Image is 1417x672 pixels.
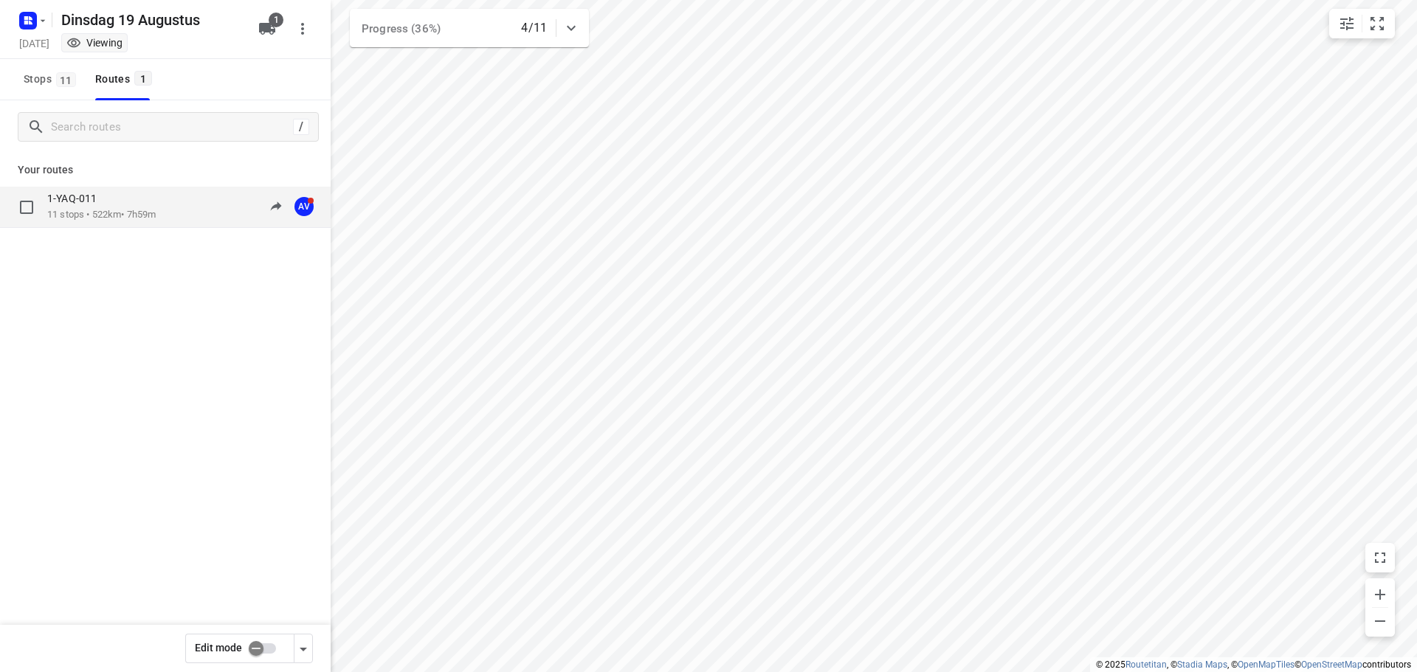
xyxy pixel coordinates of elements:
button: 1 [252,14,282,44]
div: Progress (36%)4/11 [350,9,589,47]
a: Routetitan [1125,659,1167,670]
button: Map settings [1332,9,1362,38]
li: © 2025 , © , © © contributors [1096,659,1411,670]
button: More [288,14,317,44]
a: OpenStreetMap [1301,659,1362,670]
p: 4/11 [521,19,547,37]
div: small contained button group [1329,9,1395,38]
span: Stops [24,70,80,89]
div: / [293,119,309,135]
span: Edit mode [195,642,242,654]
p: 1-YAQ-011 [47,192,106,205]
span: 1 [269,13,283,27]
a: Stadia Maps [1177,659,1227,670]
button: Send to driver [261,192,291,221]
span: 11 [56,72,76,87]
span: Select [12,193,41,222]
div: You are currently in view mode. To make any changes, go to edit project. [66,35,123,50]
span: Progress (36%) [362,22,441,35]
p: Your routes [18,162,313,178]
div: Routes [95,70,156,89]
div: Driver app settings [294,639,312,657]
a: OpenMapTiles [1238,659,1294,670]
input: Search routes [51,116,293,139]
p: 11 stops • 522km • 7h59m [47,208,156,222]
span: 1 [134,71,152,86]
button: Fit zoom [1362,9,1392,38]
